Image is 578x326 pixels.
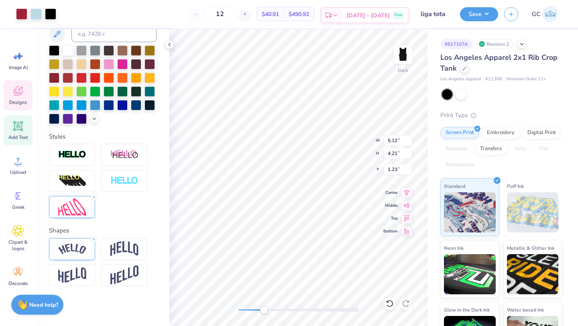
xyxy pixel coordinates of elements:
div: # 517107A [440,39,472,49]
label: Shapes [49,226,69,235]
img: 3D Illusion [58,175,86,187]
span: Clipart & logos [5,239,31,252]
span: Greek [12,204,24,210]
div: Screen Print [440,127,479,139]
img: Arc [58,244,86,255]
img: Arch [110,241,138,257]
div: Print Type [440,111,562,120]
img: Puff Ink [507,192,559,232]
span: Neon Ink [444,244,464,252]
img: Gram Craven [542,6,558,22]
div: Foil [534,143,553,155]
img: Shadow [110,150,138,160]
img: Neon Ink [444,254,496,294]
div: Embroidery [482,127,520,139]
span: Metallic & Glitter Ink [507,244,554,252]
div: Applique [440,143,472,155]
span: Minimum Order: 12 + [506,76,546,83]
span: Puff Ink [507,182,524,190]
span: Top [383,215,398,222]
span: Decorate [8,280,28,287]
span: # 21308 [485,76,502,83]
label: Styles [49,132,65,141]
span: GC [532,10,540,19]
span: Los Angeles Apparel 2x1 Rib Crop Tank [440,53,558,73]
span: Bottom [383,228,398,234]
span: $40.91 [262,10,279,18]
span: Free [395,12,402,18]
div: Back [398,67,408,74]
input: e.g. 7428 c [71,26,157,42]
div: Transfers [475,143,507,155]
img: Stroke [58,150,86,159]
div: Digital Print [522,127,561,139]
a: GC [528,6,562,22]
span: Add Text [8,134,28,141]
strong: Need help? [29,301,58,309]
input: Untitled Design [415,6,454,22]
span: [DATE] - [DATE] [346,11,390,20]
span: $490.92 [289,10,309,18]
span: Water based Ink [507,306,544,314]
img: Back [395,47,411,63]
span: Glow in the Dark Ink [444,306,490,314]
img: Free Distort [58,198,86,216]
div: Vinyl [509,143,532,155]
span: Center [383,189,398,196]
span: Upload [10,169,26,175]
span: Designs [9,99,27,106]
input: – – [204,7,236,21]
img: Flag [58,267,86,283]
img: Rise [110,265,138,285]
img: Negative Space [110,176,138,185]
span: Image AI [9,64,28,71]
span: Los Angeles Apparel [440,76,481,83]
img: Metallic & Glitter Ink [507,254,559,294]
div: Accessibility label [260,306,268,314]
div: Rhinestones [440,159,479,171]
button: Save [460,7,498,21]
img: Standard [444,192,496,232]
span: Standard [444,182,465,190]
span: Middle [383,202,398,209]
div: Revision 2 [476,39,513,49]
